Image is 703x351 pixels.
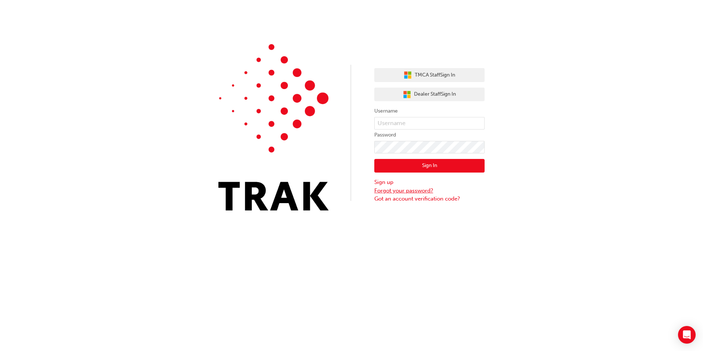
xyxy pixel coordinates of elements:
a: Got an account verification code? [374,195,485,203]
label: Username [374,107,485,116]
img: Trak [218,44,329,210]
div: Open Intercom Messenger [678,326,696,344]
a: Sign up [374,178,485,187]
span: TMCA Staff Sign In [415,71,455,79]
button: Dealer StaffSign In [374,88,485,102]
span: Dealer Staff Sign In [414,90,456,99]
label: Password [374,131,485,139]
a: Forgot your password? [374,187,485,195]
button: Sign In [374,159,485,173]
input: Username [374,117,485,130]
button: TMCA StaffSign In [374,68,485,82]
